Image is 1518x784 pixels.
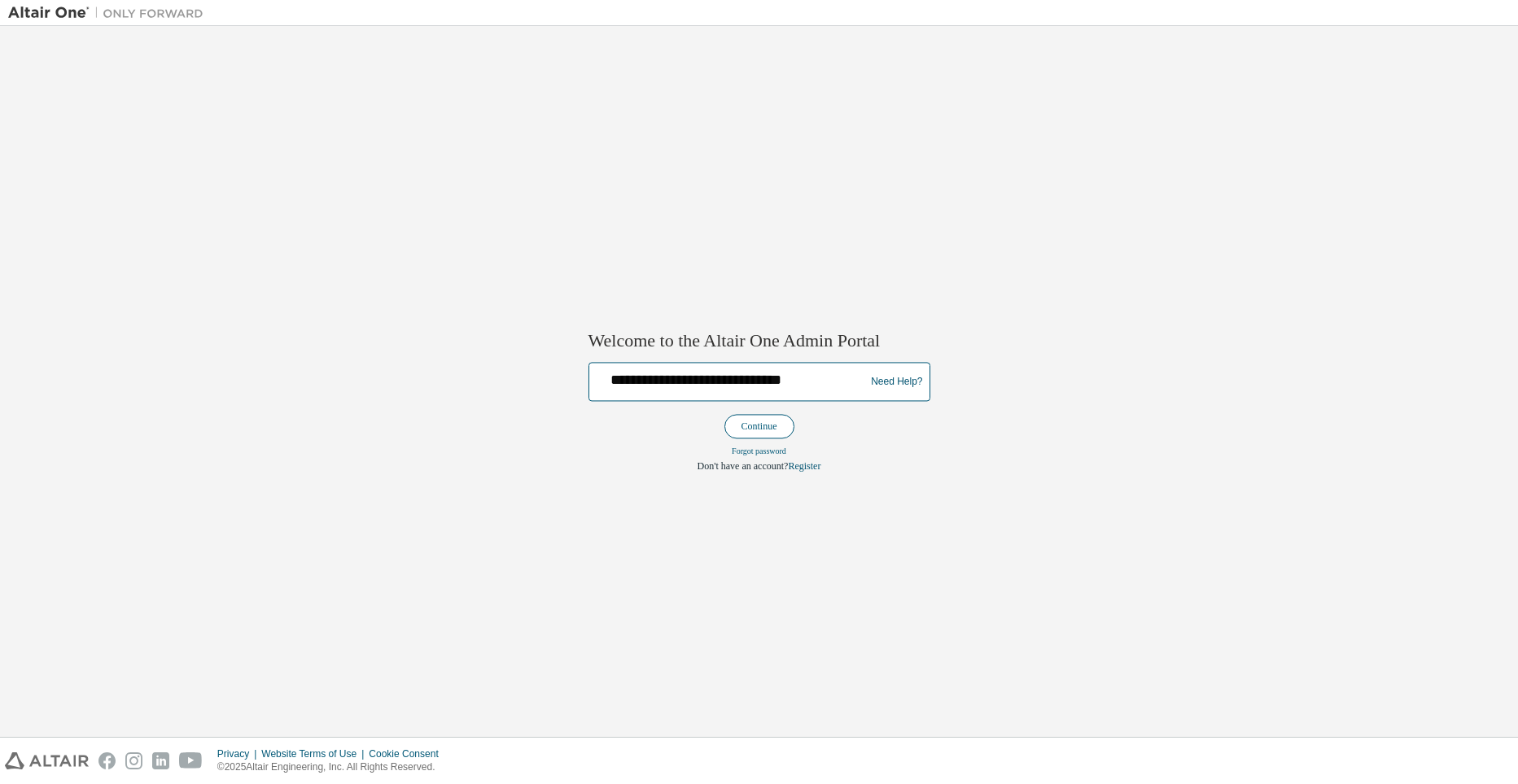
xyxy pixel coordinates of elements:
[724,415,794,439] button: Continue
[5,752,89,769] img: altair_logo.svg
[732,447,786,456] a: Forgot password
[152,752,169,769] img: linkedin.svg
[217,747,261,760] div: Privacy
[588,329,930,352] h2: Welcome to the Altair One Admin Portal
[217,760,448,774] p: © 2025 Altair Engineering, Inc. All Rights Reserved.
[369,747,448,760] div: Cookie Consent
[125,752,142,769] img: instagram.svg
[98,752,116,769] img: facebook.svg
[179,752,203,769] img: youtube.svg
[261,747,369,760] div: Website Terms of Use
[871,381,922,382] a: Need Help?
[698,461,789,473] span: Don't have an account?
[788,461,820,473] a: Register
[8,5,212,21] img: Altair One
